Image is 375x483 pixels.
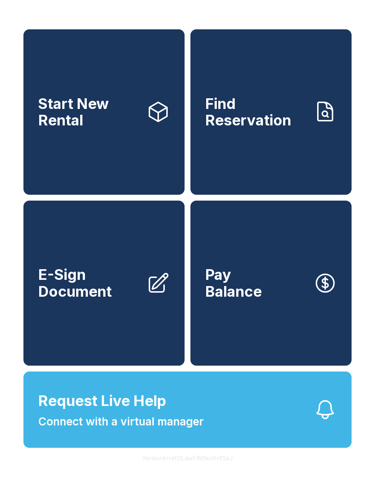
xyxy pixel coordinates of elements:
[190,29,352,195] a: Find Reservation
[136,448,239,468] button: VersionkrrefDLawElMlwz8nfSsJ
[205,266,262,300] span: Pay Balance
[38,266,141,300] span: E-Sign Document
[38,390,166,412] span: Request Live Help
[190,201,352,366] button: PayBalance
[23,372,352,448] button: Request Live HelpConnect with a virtual manager
[205,95,308,129] span: Find Reservation
[38,95,141,129] span: Start New Rental
[38,413,204,430] span: Connect with a virtual manager
[23,29,185,195] a: Start New Rental
[23,201,185,366] a: E-Sign Document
